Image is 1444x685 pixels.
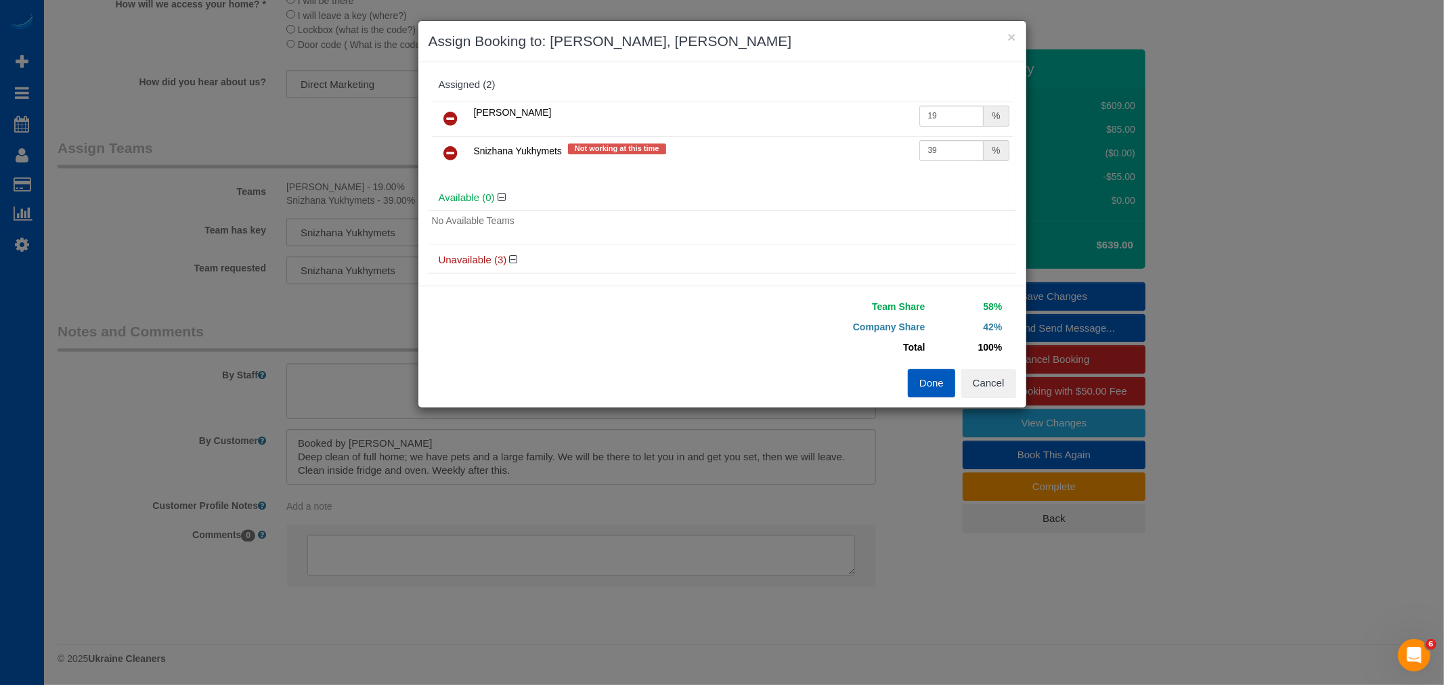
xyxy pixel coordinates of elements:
[439,192,1006,204] h4: Available (0)
[474,107,552,118] span: [PERSON_NAME]
[732,296,929,317] td: Team Share
[929,337,1006,357] td: 100%
[1426,639,1437,650] span: 6
[1398,639,1430,671] iframe: Intercom live chat
[732,317,929,337] td: Company Share
[474,146,563,156] span: Snizhana Yukhymets
[984,140,1009,161] div: %
[432,215,515,226] span: No Available Teams
[929,317,1006,337] td: 42%
[439,255,1006,266] h4: Unavailable (3)
[429,31,1016,51] h3: Assign Booking to: [PERSON_NAME], [PERSON_NAME]
[439,79,1006,91] div: Assigned (2)
[732,337,929,357] td: Total
[961,369,1016,397] button: Cancel
[568,143,666,154] span: Not working at this time
[984,106,1009,127] div: %
[1007,30,1015,44] button: ×
[908,369,955,397] button: Done
[929,296,1006,317] td: 58%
